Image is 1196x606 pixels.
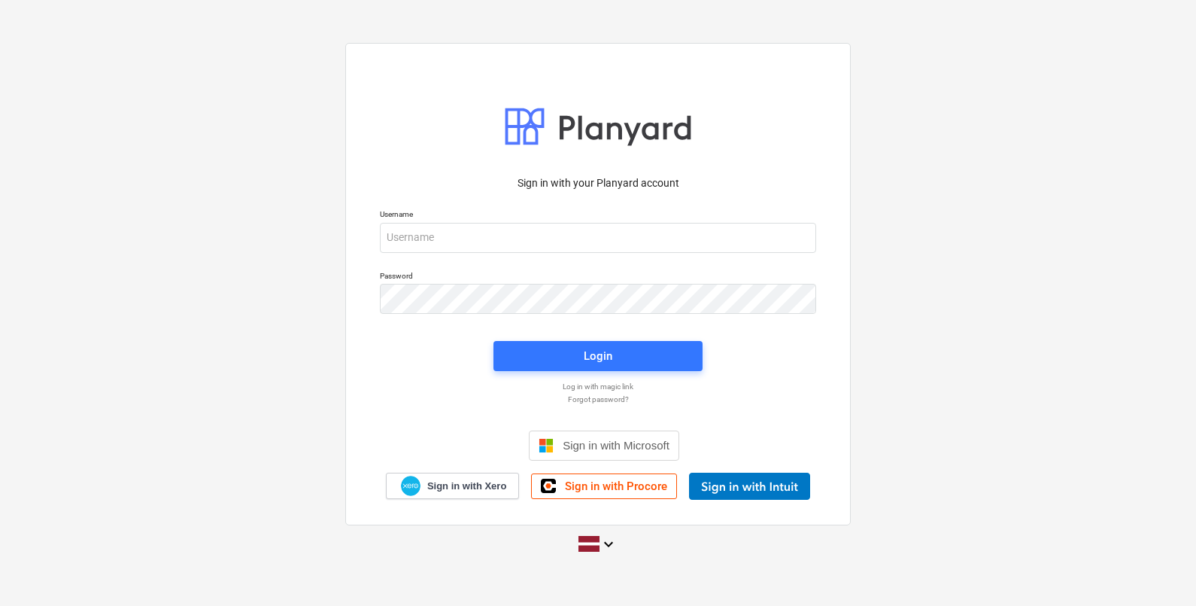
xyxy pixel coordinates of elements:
a: Log in with magic link [372,382,824,391]
p: Sign in with your Planyard account [380,175,816,191]
input: Username [380,223,816,253]
p: Password [380,271,816,284]
button: Login [493,341,703,371]
img: Xero logo [401,476,420,496]
span: Sign in with Microsoft [563,439,669,452]
a: Sign in with Procore [531,474,677,499]
span: Sign in with Procore [565,480,667,493]
p: Username [380,209,816,222]
a: Forgot password? [372,394,824,404]
img: Microsoft logo [539,438,554,453]
i: keyboard_arrow_down [600,535,618,553]
div: Login [584,346,612,366]
span: Sign in with Xero [427,480,506,493]
a: Sign in with Xero [386,473,520,499]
